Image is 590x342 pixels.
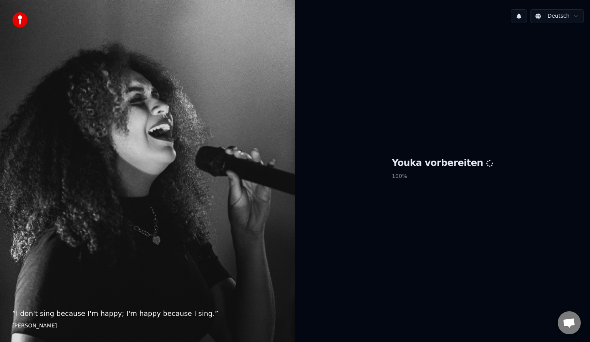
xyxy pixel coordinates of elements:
h1: Youka vorbereiten [392,157,493,169]
img: youka [12,12,28,28]
div: Chat öffnen [558,311,581,334]
footer: [PERSON_NAME] [12,322,283,330]
p: 100 % [392,169,493,183]
p: “ I don't sing because I'm happy; I'm happy because I sing. ” [12,308,283,319]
